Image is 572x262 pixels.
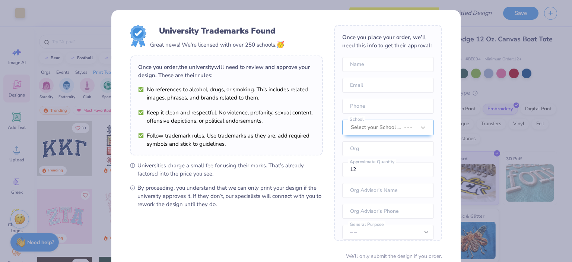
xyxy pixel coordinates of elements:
[150,40,285,50] div: Great news! We're licensed with over 250 schools.
[138,132,315,148] li: Follow trademark rules. Use trademarks as they are, add required symbols and stick to guidelines.
[276,40,285,49] span: 🥳
[342,99,434,114] input: Phone
[137,161,323,178] span: Universities charge a small fee for using their marks. That’s already factored into the price you...
[342,162,434,177] input: Approximate Quantity
[130,25,146,47] img: License badge
[342,141,434,156] input: Org
[342,204,434,219] input: Org Advisor's Phone
[342,33,434,50] div: Once you place your order, we’ll need this info to get their approval:
[342,57,434,72] input: Name
[159,25,276,37] div: University Trademarks Found
[342,78,434,93] input: Email
[137,184,323,208] span: By proceeding, you understand that we can only print your design if the university approves it. I...
[138,108,315,125] li: Keep it clean and respectful. No violence, profanity, sexual content, offensive depictions, or po...
[138,63,315,79] div: Once you order, the university will need to review and approve your design. These are their rules:
[342,183,434,198] input: Org Advisor's Name
[138,85,315,102] li: No references to alcohol, drugs, or smoking. This includes related images, phrases, and brands re...
[346,252,442,260] div: We’ll only submit the design if you order.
